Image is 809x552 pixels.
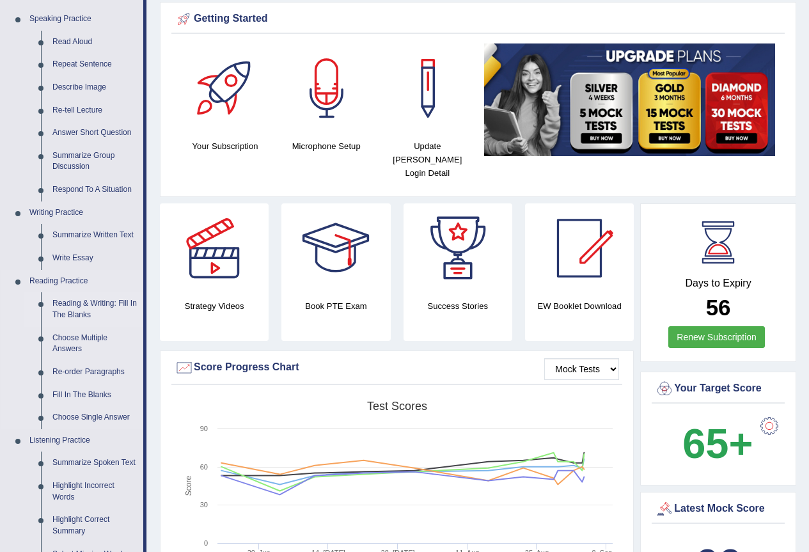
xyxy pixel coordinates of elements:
[47,31,143,54] a: Read Aloud
[47,53,143,76] a: Repeat Sentence
[655,500,782,519] div: Latest Mock Score
[24,429,143,452] a: Listening Practice
[175,358,619,377] div: Score Progress Chart
[47,292,143,326] a: Reading & Writing: Fill In The Blanks
[47,384,143,407] a: Fill In The Blanks
[200,501,208,509] text: 30
[655,278,782,289] h4: Days to Expiry
[47,224,143,247] a: Summarize Written Text
[525,299,634,313] h4: EW Booklet Download
[47,327,143,361] a: Choose Multiple Answers
[24,270,143,293] a: Reading Practice
[383,139,471,180] h4: Update [PERSON_NAME] Login Detail
[668,326,765,348] a: Renew Subscription
[281,299,390,313] h4: Book PTE Exam
[181,139,269,153] h4: Your Subscription
[24,8,143,31] a: Speaking Practice
[47,178,143,201] a: Respond To A Situation
[404,299,512,313] h4: Success Stories
[204,539,208,547] text: 0
[47,99,143,122] a: Re-tell Lecture
[47,406,143,429] a: Choose Single Answer
[47,452,143,475] a: Summarize Spoken Text
[200,425,208,432] text: 90
[47,361,143,384] a: Re-order Paragraphs
[706,295,731,320] b: 56
[47,122,143,145] a: Answer Short Question
[282,139,370,153] h4: Microphone Setup
[47,145,143,178] a: Summarize Group Discussion
[682,420,753,467] b: 65+
[47,76,143,99] a: Describe Image
[184,476,193,496] tspan: Score
[200,463,208,471] text: 60
[175,10,782,29] div: Getting Started
[47,475,143,509] a: Highlight Incorrect Words
[47,509,143,542] a: Highlight Correct Summary
[47,247,143,270] a: Write Essay
[24,201,143,225] a: Writing Practice
[367,400,427,413] tspan: Test scores
[484,43,775,156] img: small5.jpg
[160,299,269,313] h4: Strategy Videos
[655,379,782,398] div: Your Target Score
